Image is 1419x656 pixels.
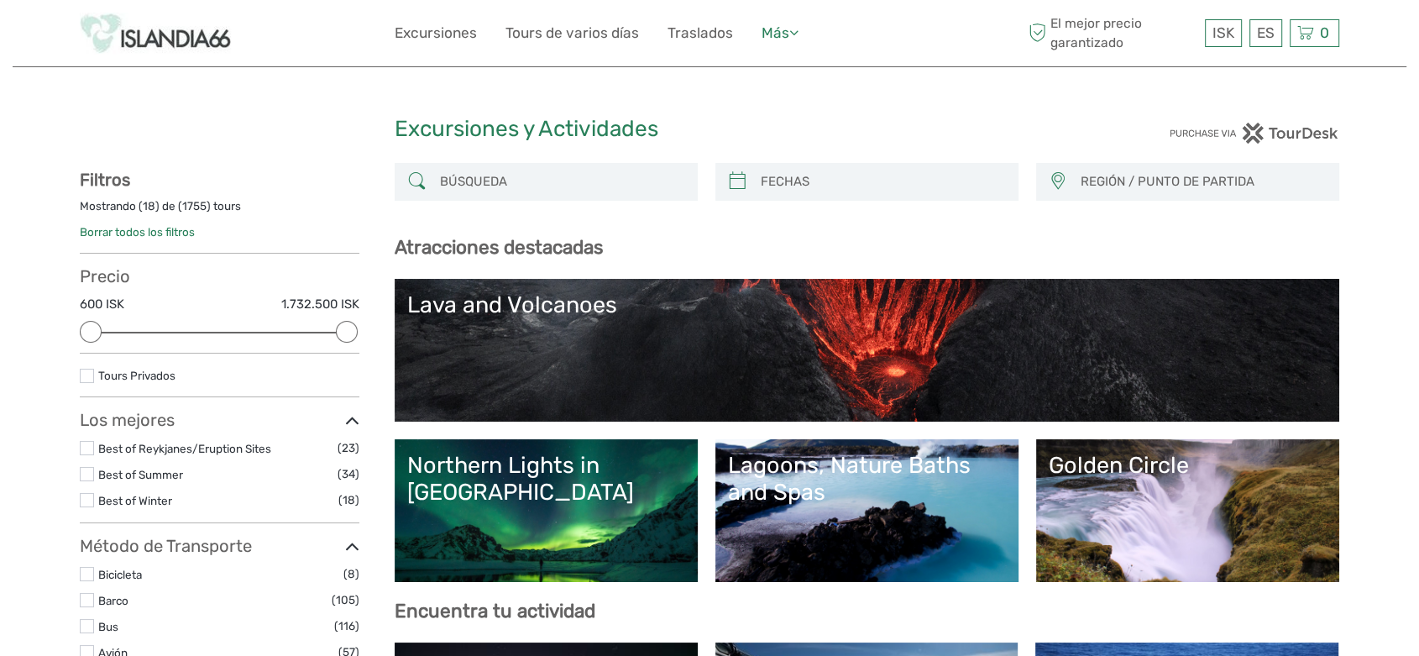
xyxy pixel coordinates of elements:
[1317,24,1332,41] span: 0
[754,167,1010,197] input: FECHAS
[505,21,639,45] a: Tours de varios días
[80,225,195,239] a: Borrar todos los filtros
[395,236,603,259] b: Atracciones destacadas
[332,590,359,610] span: (105)
[80,13,231,54] img: Islandia66
[338,491,359,510] span: (18)
[338,464,359,484] span: (34)
[1169,123,1339,144] img: PurchaseViaTourDesk.png
[407,291,1327,318] div: Lava and Volcanoes
[728,452,1006,569] a: Lagoons, Nature Baths and Spas
[1212,24,1234,41] span: ISK
[98,369,175,382] a: Tours Privados
[1073,168,1331,196] button: REGIÓN / PUNTO DE PARTIDA
[80,536,359,556] h3: Método de Transporte
[395,116,1024,143] h1: Excursiones y Actividades
[343,564,359,584] span: (8)
[407,452,685,569] a: Northern Lights in [GEOGRAPHIC_DATA]
[338,438,359,458] span: (23)
[334,617,359,636] span: (116)
[80,170,130,190] strong: Filtros
[1049,452,1327,479] div: Golden Circle
[98,568,142,581] a: Bicicleta
[80,410,359,430] h3: Los mejores
[98,494,172,507] a: Best of Winter
[98,468,183,481] a: Best of Summer
[98,442,271,455] a: Best of Reykjanes/Eruption Sites
[281,296,359,313] label: 1.732.500 ISK
[182,198,207,214] label: 1755
[98,594,128,607] a: Barco
[1249,19,1282,47] div: ES
[98,620,118,633] a: Bus
[80,198,359,224] div: Mostrando ( ) de ( ) tours
[728,452,1006,506] div: Lagoons, Nature Baths and Spas
[407,452,685,506] div: Northern Lights in [GEOGRAPHIC_DATA]
[143,198,155,214] label: 18
[395,600,595,622] b: Encuentra tu actividad
[1049,452,1327,569] a: Golden Circle
[1024,14,1201,51] span: El mejor precio garantizado
[80,296,124,313] label: 600 ISK
[407,291,1327,409] a: Lava and Volcanoes
[80,266,359,286] h3: Precio
[668,21,733,45] a: Traslados
[762,21,799,45] a: Más
[433,167,689,197] input: BÚSQUEDA
[395,21,477,45] a: Excursiones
